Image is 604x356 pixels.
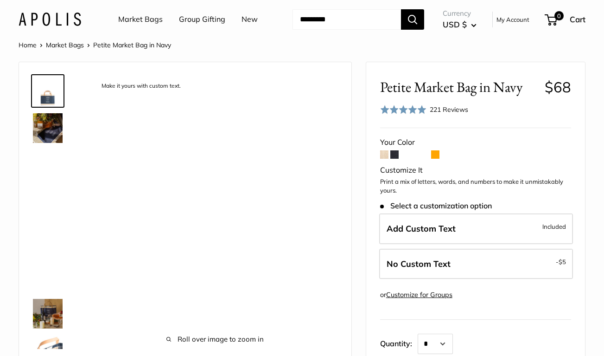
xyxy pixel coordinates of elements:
[387,223,456,234] span: Add Custom Text
[31,111,64,145] a: Petite Market Bag in Navy
[443,19,467,29] span: USD $
[401,9,424,30] button: Search
[554,11,564,20] span: 0
[379,249,573,279] label: Leave Blank
[33,113,63,143] img: Petite Market Bag in Navy
[496,14,529,25] a: My Account
[93,41,171,49] span: Petite Market Bag in Navy
[570,14,585,24] span: Cart
[46,41,84,49] a: Market Bags
[556,256,566,267] span: -
[443,7,477,20] span: Currency
[380,78,538,96] span: Petite Market Bag in Navy
[430,105,468,114] span: 221 Reviews
[179,13,225,26] a: Group Gifting
[546,12,585,27] a: 0 Cart
[118,13,163,26] a: Market Bags
[31,260,64,293] a: description_Super soft and durable leather handles.
[33,76,63,106] img: description_Make it yours with custom text.
[31,223,64,256] a: Petite Market Bag in Navy
[31,186,64,219] a: Petite Market Bag in Navy
[386,291,452,299] a: Customize for Groups
[380,331,418,354] label: Quantity:
[292,9,401,30] input: Search...
[380,163,571,177] div: Customize It
[242,13,258,26] a: New
[19,39,171,51] nav: Breadcrumb
[545,78,571,96] span: $68
[31,74,64,108] a: description_Make it yours with custom text.
[31,297,64,330] a: Petite Market Bag in Navy
[93,333,337,346] span: Roll over image to zoom in
[380,201,492,210] span: Select a customization option
[380,136,571,149] div: Your Color
[19,13,81,26] img: Apolis
[97,80,185,92] div: Make it yours with custom text.
[31,149,64,182] a: Petite Market Bag in Navy
[387,259,451,269] span: No Custom Text
[380,289,452,301] div: or
[380,177,571,195] p: Print a mix of letters, words, and numbers to make it unmistakably yours.
[19,41,37,49] a: Home
[542,221,566,232] span: Included
[559,258,566,265] span: $5
[33,299,63,329] img: Petite Market Bag in Navy
[443,17,477,32] button: USD $
[379,214,573,244] label: Add Custom Text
